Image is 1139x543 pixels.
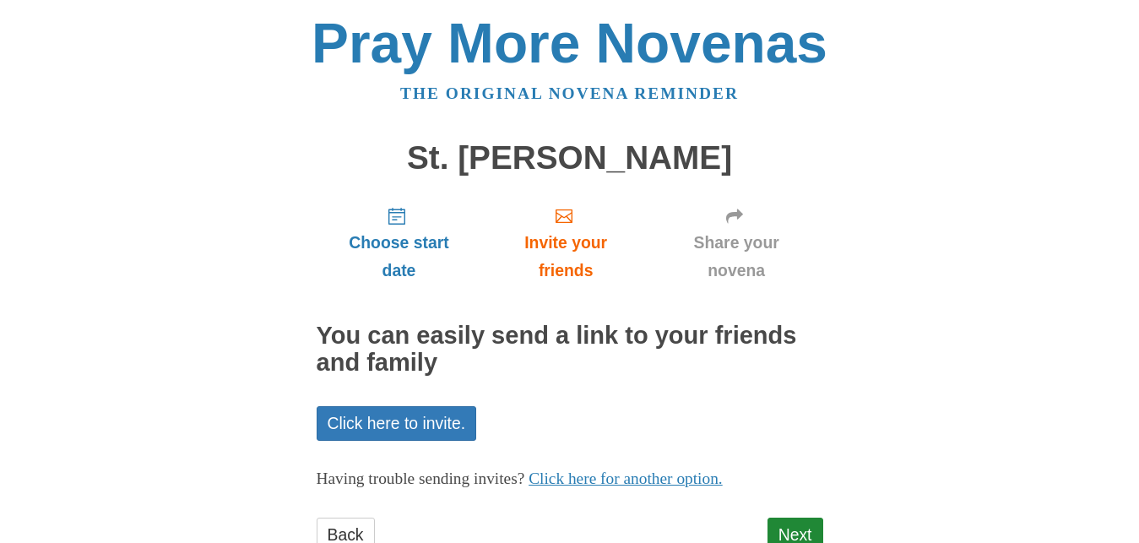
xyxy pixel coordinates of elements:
a: The original novena reminder [400,84,739,102]
a: Invite your friends [481,193,649,293]
span: Share your novena [667,229,806,285]
a: Choose start date [317,193,482,293]
span: Having trouble sending invites? [317,470,525,487]
a: Click here to invite. [317,406,477,441]
span: Choose start date [334,229,465,285]
h2: You can easily send a link to your friends and family [317,323,823,377]
a: Click here for another option. [529,470,723,487]
h1: St. [PERSON_NAME] [317,140,823,176]
a: Pray More Novenas [312,12,827,74]
span: Invite your friends [498,229,632,285]
a: Share your novena [650,193,823,293]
